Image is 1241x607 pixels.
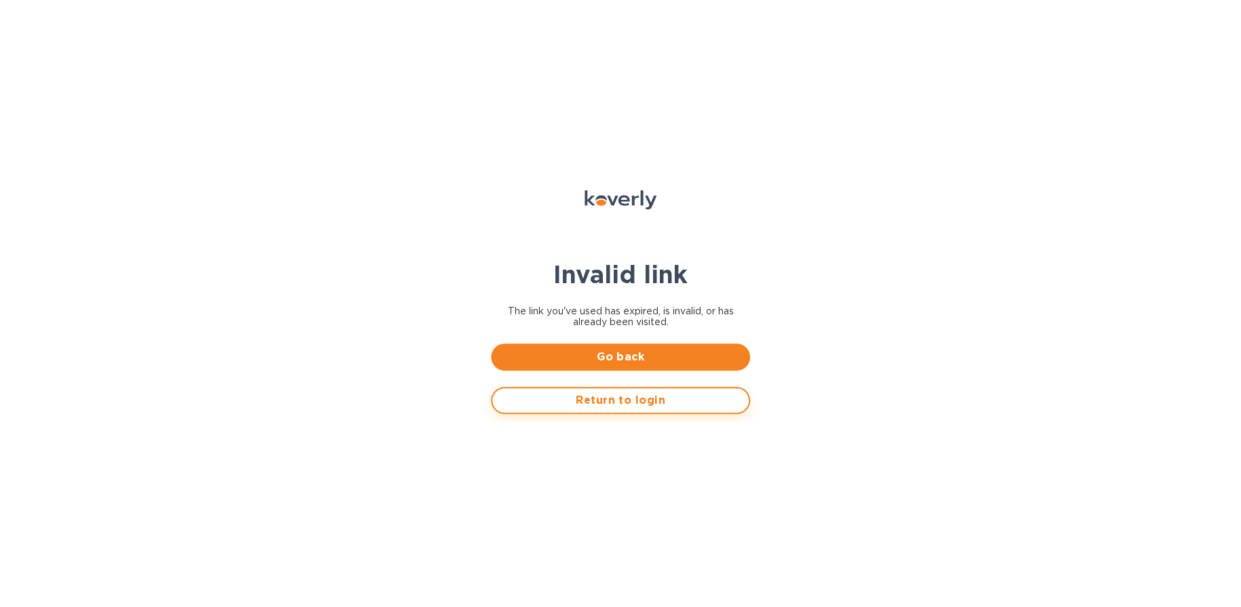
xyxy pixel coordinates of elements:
[491,306,750,327] span: The link you've used has expired, is invalid, or has already been visited.
[585,190,656,209] img: Koverly
[502,349,739,365] span: Go back
[503,392,738,409] span: Return to login
[491,343,750,371] button: Go back
[491,387,750,414] button: Return to login
[553,259,688,289] b: Invalid link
